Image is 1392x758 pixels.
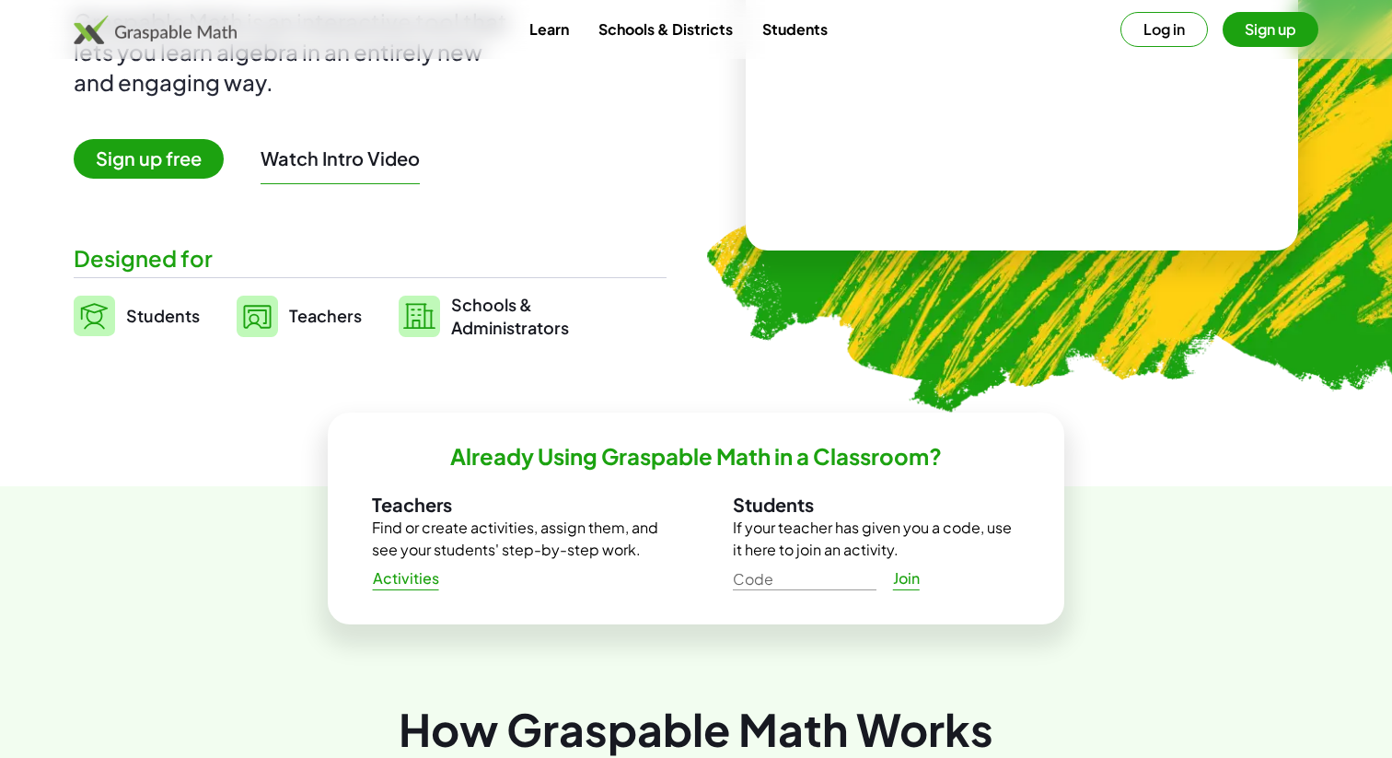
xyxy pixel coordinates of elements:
span: Activities [372,569,439,589]
p: If your teacher has given you a code, use it here to join an activity. [733,517,1020,561]
img: svg%3e [399,296,440,337]
p: Find or create activities, assign them, and see your students' step-by-step work. [372,517,659,561]
a: Join [876,562,935,595]
video: What is this? This is dynamic math notation. Dynamic math notation plays a central role in how Gr... [884,19,1160,157]
a: Students [74,293,200,339]
h3: Teachers [372,493,659,517]
span: Teachers [289,305,362,326]
a: Schools & Districts [584,12,748,46]
span: Students [126,305,200,326]
img: svg%3e [74,296,115,336]
span: Join [892,569,920,589]
h2: Already Using Graspable Math in a Classroom? [450,442,942,471]
div: Designed for [74,243,667,274]
button: Log in [1120,12,1208,47]
button: Watch Intro Video [261,146,420,170]
button: Sign up [1223,12,1318,47]
span: Schools & Administrators [451,293,569,339]
a: Activities [357,562,454,595]
h3: Students [733,493,1020,517]
a: Teachers [237,293,362,339]
span: Sign up free [74,139,224,179]
a: Schools &Administrators [399,293,569,339]
a: Learn [515,12,584,46]
a: Students [748,12,842,46]
img: svg%3e [237,296,278,337]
